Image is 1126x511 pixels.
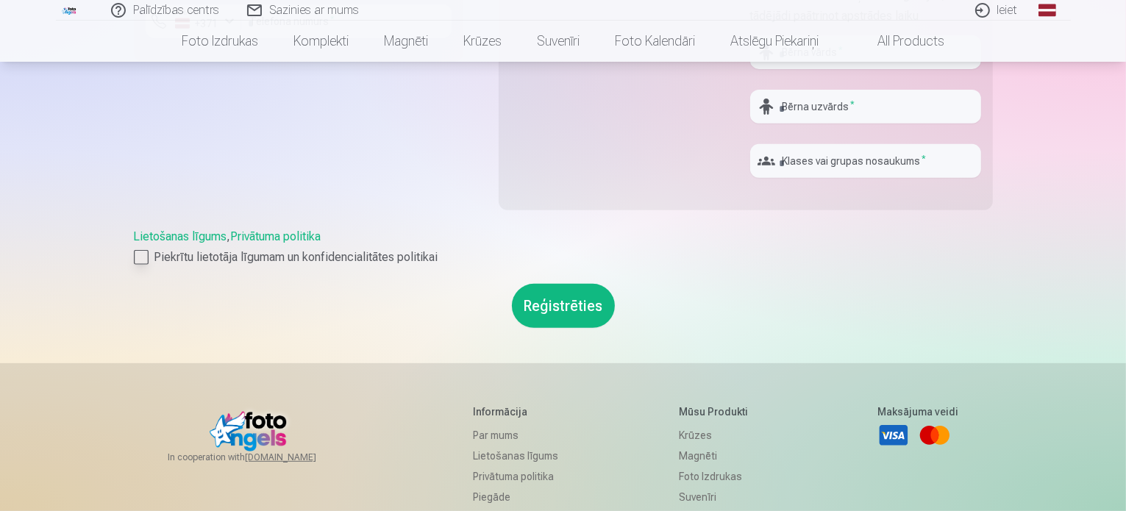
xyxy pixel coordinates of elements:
[276,21,366,62] a: Komplekti
[134,228,993,266] div: ,
[679,487,756,507] a: Suvenīri
[366,21,446,62] a: Magnēti
[134,249,993,266] label: Piekrītu lietotāja līgumam un konfidencialitātes politikai
[877,404,958,419] h5: Maksājuma veidi
[679,466,756,487] a: Foto izdrukas
[473,425,558,446] a: Par mums
[877,419,910,451] a: Visa
[473,466,558,487] a: Privātuma politika
[473,446,558,466] a: Lietošanas līgums
[473,404,558,419] h5: Informācija
[679,446,756,466] a: Magnēti
[597,21,713,62] a: Foto kalendāri
[919,419,951,451] a: Mastercard
[164,21,276,62] a: Foto izdrukas
[168,451,352,463] span: In cooperation with
[679,404,756,419] h5: Mūsu produkti
[679,425,756,446] a: Krūzes
[836,21,962,62] a: All products
[713,21,836,62] a: Atslēgu piekariņi
[519,21,597,62] a: Suvenīri
[446,21,519,62] a: Krūzes
[512,284,615,328] button: Reģistrēties
[62,6,78,15] img: /fa1
[245,451,352,463] a: [DOMAIN_NAME]
[473,487,558,507] a: Piegāde
[231,229,321,243] a: Privātuma politika
[134,229,227,243] a: Lietošanas līgums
